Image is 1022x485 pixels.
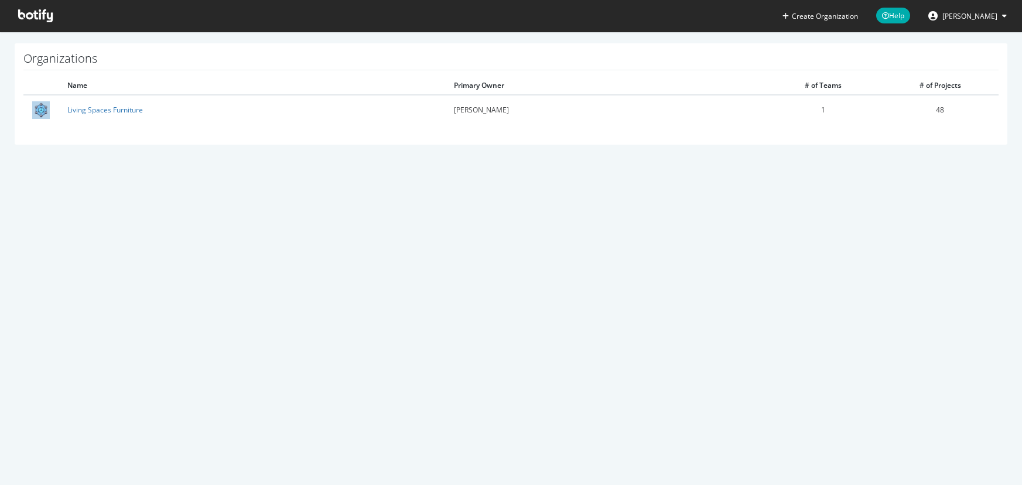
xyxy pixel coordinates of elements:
[59,76,445,95] th: Name
[919,6,1016,25] button: [PERSON_NAME]
[942,11,997,21] span: Kianna Vazquez
[764,95,881,124] td: 1
[764,76,881,95] th: # of Teams
[23,52,999,70] h1: Organizations
[445,76,764,95] th: Primary Owner
[32,101,50,119] img: Living Spaces Furniture
[881,95,999,124] td: 48
[782,11,859,22] button: Create Organization
[881,76,999,95] th: # of Projects
[445,95,764,124] td: [PERSON_NAME]
[67,105,143,115] a: Living Spaces Furniture
[876,8,910,23] span: Help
